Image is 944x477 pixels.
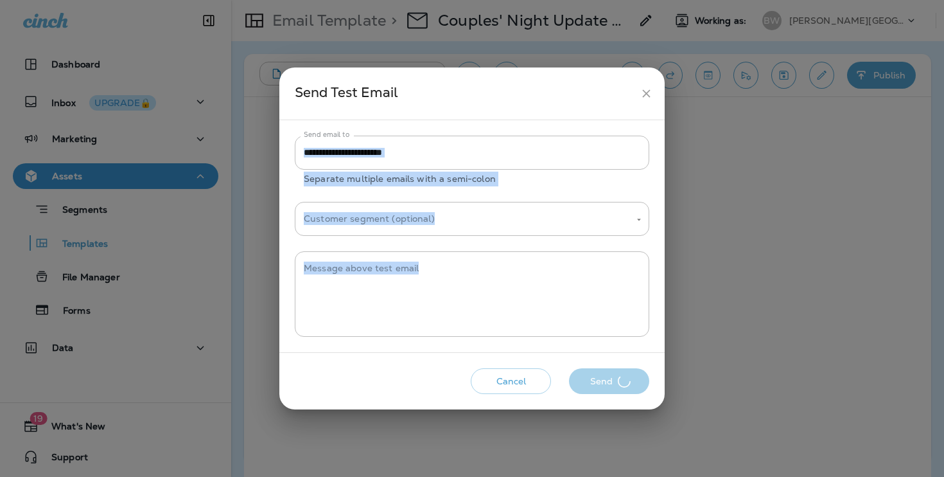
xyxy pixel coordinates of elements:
button: close [634,82,658,105]
button: Open [633,214,645,226]
label: Send email to [304,130,349,139]
p: Separate multiple emails with a semi-colon [304,172,640,186]
div: Send Test Email [295,82,634,105]
button: Cancel [471,368,551,395]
